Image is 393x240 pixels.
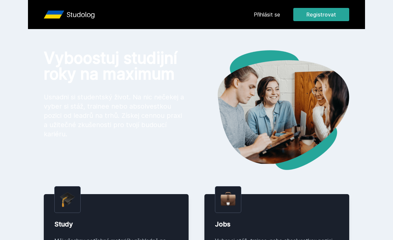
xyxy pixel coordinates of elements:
div: Jobs [215,220,339,229]
p: Usnadni si studentský život. Na nic nečekej a vyber si stáž, trainee nebo absolvestkou pozici od ... [44,92,186,139]
div: Study [54,220,178,229]
button: Registrovat [293,8,349,21]
img: hero.png [196,50,349,170]
img: graduation-cap.png [60,192,75,207]
h1: Vyboostuj studijní roky na maximum [44,50,186,82]
a: Přihlásit se [254,11,280,18]
img: briefcase.png [221,190,236,207]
